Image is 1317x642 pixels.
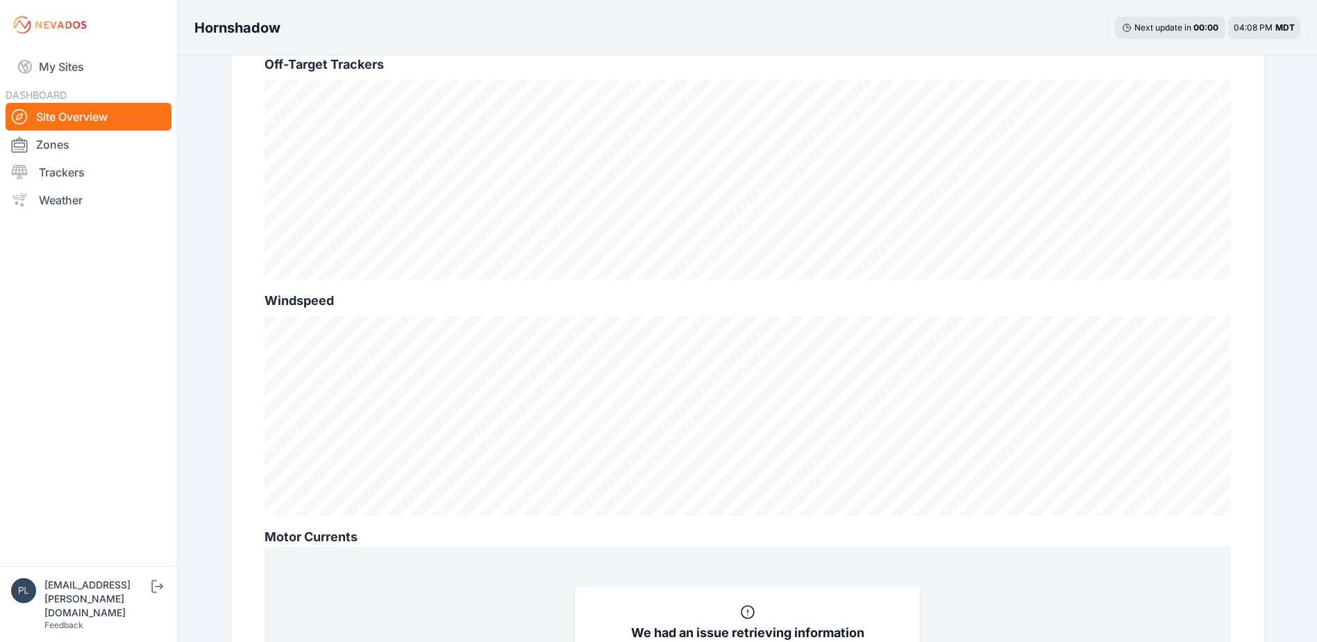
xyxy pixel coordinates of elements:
[11,578,36,603] img: plsmith@sundt.com
[1234,22,1273,33] span: 04:08 PM
[265,55,1231,74] h2: Off-Target Trackers
[265,291,1231,311] h2: Windspeed
[194,10,280,46] nav: Breadcrumb
[1275,22,1295,33] span: MDT
[265,527,1231,547] h2: Motor Currents
[6,186,171,214] a: Weather
[6,89,67,101] span: DASHBOARD
[1134,22,1191,33] span: Next update in
[6,131,171,158] a: Zones
[1193,22,1218,33] div: 00 : 00
[6,50,171,83] a: My Sites
[194,18,280,38] h3: Hornshadow
[44,620,83,630] a: Feedback
[11,14,89,36] img: Nevados
[6,158,171,186] a: Trackers
[44,578,149,620] div: [EMAIL_ADDRESS][PERSON_NAME][DOMAIN_NAME]
[6,103,171,131] a: Site Overview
